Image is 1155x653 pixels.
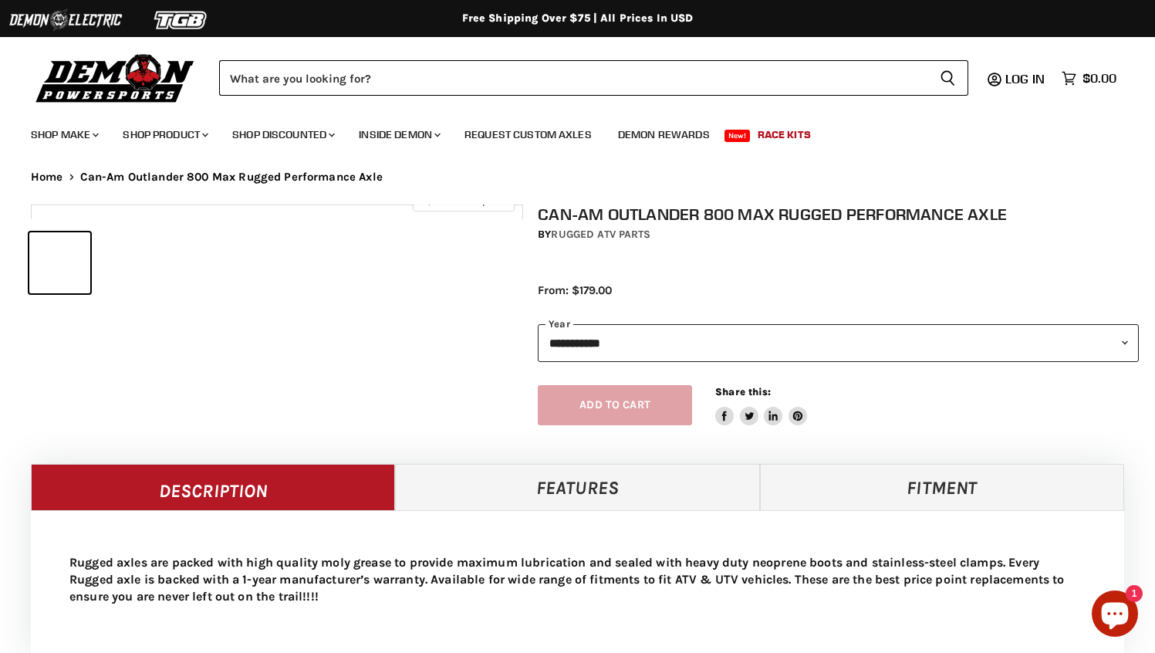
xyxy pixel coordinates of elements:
a: Shop Discounted [221,119,344,151]
button: IMAGE thumbnail [160,232,221,293]
inbox-online-store-chat: Shopify online store chat [1087,590,1143,641]
span: New! [724,130,751,142]
img: TGB Logo 2 [123,5,239,35]
button: Search [927,60,968,96]
span: Log in [1005,71,1045,86]
select: year [538,324,1139,362]
a: Demon Rewards [606,119,721,151]
img: Demon Electric Logo 2 [8,5,123,35]
button: IMAGE thumbnail [95,232,156,293]
a: Shop Product [111,119,218,151]
a: Home [31,171,63,184]
a: $0.00 [1054,67,1124,90]
h1: Can-Am Outlander 800 Max Rugged Performance Axle [538,205,1139,224]
a: Features [395,464,759,510]
span: Can-Am Outlander 800 Max Rugged Performance Axle [80,171,383,184]
a: Inside Demon [347,119,450,151]
button: IMAGE thumbnail [226,232,287,293]
p: Rugged axles are packed with high quality moly grease to provide maximum lubrication and sealed w... [69,554,1086,605]
button: IMAGE thumbnail [29,232,90,293]
aside: Share this: [715,385,807,426]
span: From: $179.00 [538,283,612,297]
div: by [538,226,1139,243]
a: Race Kits [746,119,822,151]
span: Click to expand [420,195,506,206]
a: Log in [998,72,1054,86]
form: Product [219,60,968,96]
ul: Main menu [19,113,1113,151]
img: Demon Powersports [31,50,200,105]
a: Shop Make [19,119,108,151]
a: Description [31,464,395,510]
a: Rugged ATV Parts [551,228,650,241]
span: Share this: [715,386,771,398]
span: $0.00 [1082,71,1116,86]
a: Fitment [760,464,1124,510]
input: Search [219,60,927,96]
a: Request Custom Axles [453,119,603,151]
